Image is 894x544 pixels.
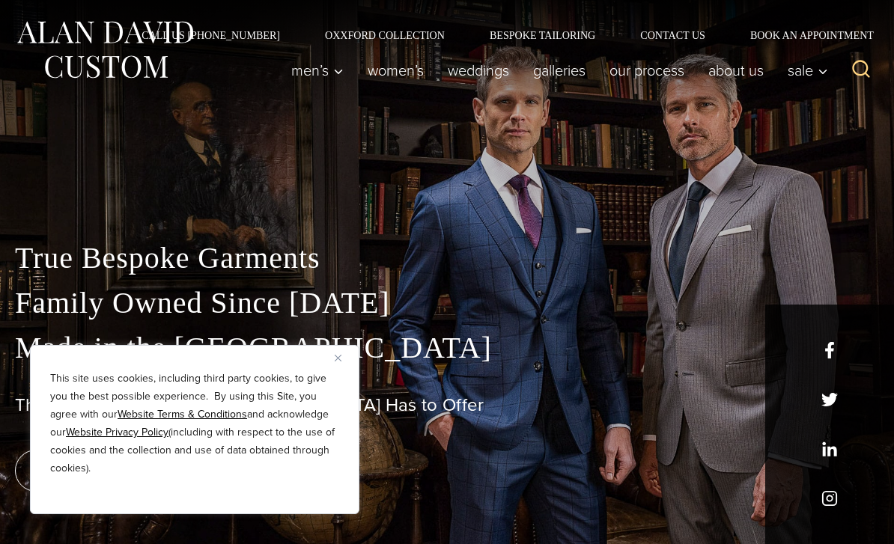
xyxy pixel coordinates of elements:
button: View Search Form [843,52,879,88]
a: Website Privacy Policy [66,424,168,440]
a: weddings [436,55,521,85]
a: Bespoke Tailoring [467,30,618,40]
a: book an appointment [15,450,225,492]
a: Website Terms & Conditions [118,406,247,422]
a: Galleries [521,55,597,85]
a: Call Us [PHONE_NUMBER] [119,30,302,40]
a: Contact Us [618,30,728,40]
span: Men’s [291,63,344,78]
a: Our Process [597,55,696,85]
a: Women’s [356,55,436,85]
nav: Secondary Navigation [119,30,879,40]
h1: The Best Custom Suits [GEOGRAPHIC_DATA] Has to Offer [15,394,879,416]
span: Sale [788,63,828,78]
nav: Primary Navigation [279,55,836,85]
a: Book an Appointment [728,30,879,40]
p: True Bespoke Garments Family Owned Since [DATE] Made in the [GEOGRAPHIC_DATA] [15,236,879,370]
a: About Us [696,55,776,85]
p: This site uses cookies, including third party cookies, to give you the best possible experience. ... [50,370,339,477]
button: Close [335,349,353,367]
img: Close [335,355,341,361]
img: Alan David Custom [15,16,195,83]
a: Oxxford Collection [302,30,467,40]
